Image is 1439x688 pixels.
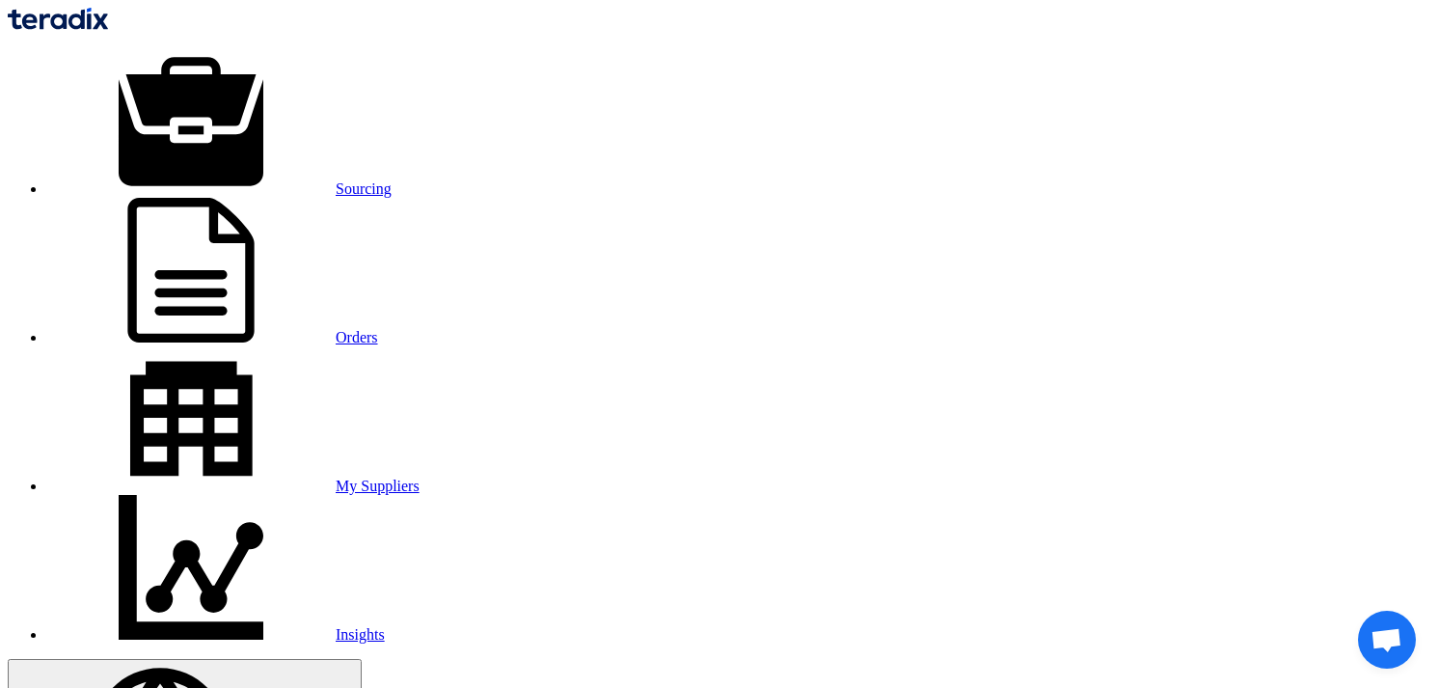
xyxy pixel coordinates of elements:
a: My Suppliers [46,478,420,494]
a: Sourcing [46,180,392,197]
a: Orders [46,329,378,345]
img: Teradix logo [8,8,108,30]
a: Open chat [1358,611,1416,669]
a: Insights [46,626,385,643]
